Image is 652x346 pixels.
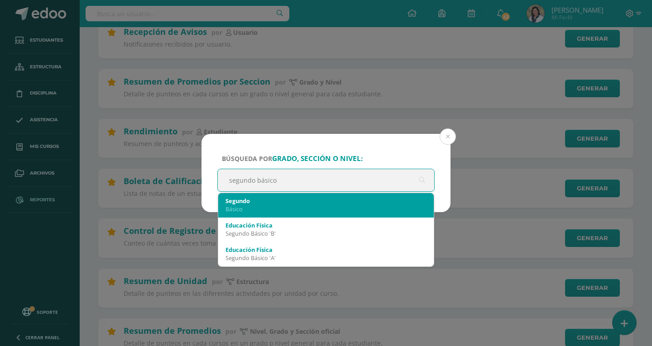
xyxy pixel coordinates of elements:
[225,229,427,237] div: Segundo Básico 'B'
[222,154,363,163] span: Búsqueda por
[225,254,427,262] div: Segundo Básico 'A'
[440,128,456,145] button: Close (Esc)
[272,154,363,163] strong: grado, sección o nivel:
[225,246,427,254] div: Educación Física
[218,169,434,191] input: ej. Primero primaria, etc.
[225,205,427,213] div: Básico
[225,197,427,205] div: Segundo
[225,221,427,229] div: Educación Física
